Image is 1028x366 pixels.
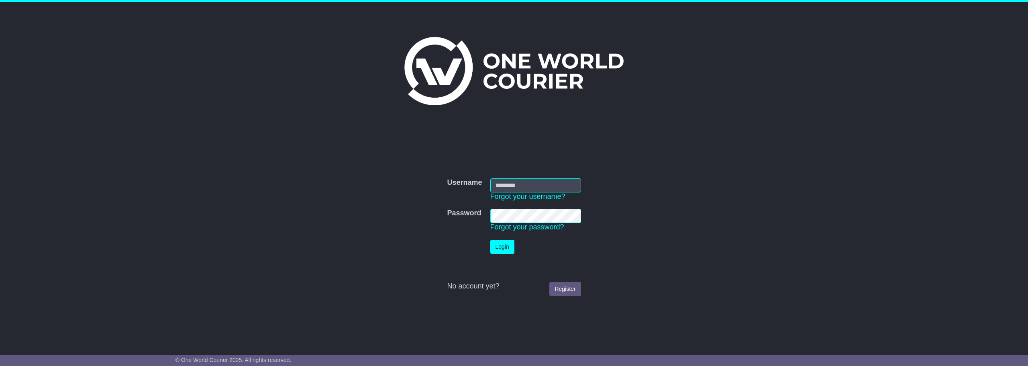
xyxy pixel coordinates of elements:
a: Forgot your username? [490,192,565,200]
div: No account yet? [447,282,581,291]
label: Password [447,209,481,218]
label: Username [447,178,482,187]
a: Register [549,282,581,296]
button: Login [490,240,514,254]
span: © One World Courier 2025. All rights reserved. [175,357,292,363]
img: One World [404,37,624,105]
a: Forgot your password? [490,223,564,231]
